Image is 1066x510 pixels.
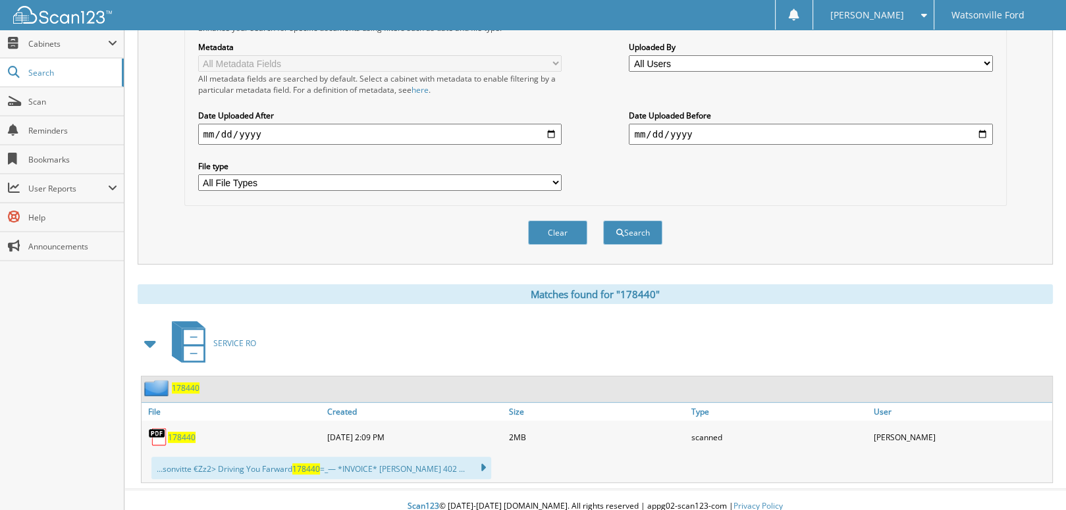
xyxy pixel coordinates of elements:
img: PDF.png [148,427,168,447]
label: Date Uploaded Before [629,110,992,121]
span: Scan [28,96,117,107]
a: Size [506,403,688,421]
img: scan123-logo-white.svg [13,6,112,24]
img: folder2.png [144,380,172,396]
input: start [198,124,562,145]
label: Date Uploaded After [198,110,562,121]
div: Matches found for "178440" [138,284,1053,304]
button: Clear [528,220,587,245]
label: File type [198,161,562,172]
div: All metadata fields are searched by default. Select a cabinet with metadata to enable filtering b... [198,73,562,95]
div: 2MB [506,424,688,450]
a: User [870,403,1052,421]
input: end [629,124,992,145]
span: [PERSON_NAME] [830,11,904,19]
button: Search [603,220,662,245]
label: Metadata [198,41,562,53]
span: Help [28,212,117,223]
a: Created [324,403,506,421]
span: Reminders [28,125,117,136]
span: Bookmarks [28,154,117,165]
a: 178440 [172,382,200,394]
div: ...sonvitte €Zz2> Driving You Farward =_— *INVOICE* [PERSON_NAME] 402 ... [151,457,491,479]
iframe: Chat Widget [1000,447,1066,510]
span: Cabinets [28,38,108,49]
span: User Reports [28,183,108,194]
span: Search [28,67,115,78]
a: here [412,84,429,95]
div: [PERSON_NAME] [870,424,1052,450]
div: [DATE] 2:09 PM [324,424,506,450]
a: File [142,403,324,421]
div: scanned [688,424,870,450]
a: SERVICE RO [164,317,256,369]
a: Type [688,403,870,421]
span: 178440 [292,463,320,474]
span: Watsonville Ford [951,11,1025,19]
label: Uploaded By [629,41,992,53]
a: 178440 [168,432,196,443]
span: Announcements [28,241,117,252]
span: SERVICE RO [213,338,256,349]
